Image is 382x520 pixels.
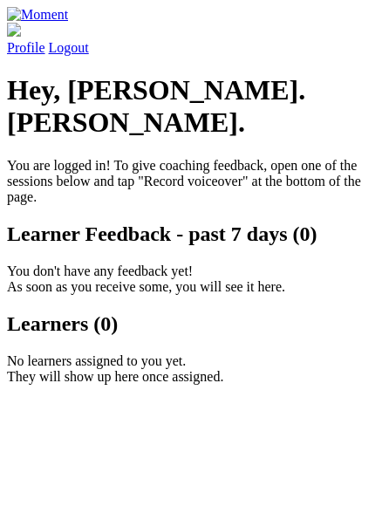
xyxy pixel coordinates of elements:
[7,158,375,205] p: You are logged in! To give coaching feedback, open one of the sessions below and tap "Record voic...
[49,40,89,55] a: Logout
[7,23,21,37] img: default_avatar-b4e2223d03051bc43aaaccfb402a43260a3f17acc7fafc1603fdf008d6cba3c9.png
[7,222,375,246] h2: Learner Feedback - past 7 days (0)
[7,74,375,139] h1: Hey, [PERSON_NAME].[PERSON_NAME].
[7,353,375,385] p: No learners assigned to you yet. They will show up here once assigned.
[7,7,68,23] img: Moment
[7,263,375,295] p: You don't have any feedback yet! As soon as you receive some, you will see it here.
[7,23,375,55] a: Profile
[7,312,375,336] h2: Learners (0)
